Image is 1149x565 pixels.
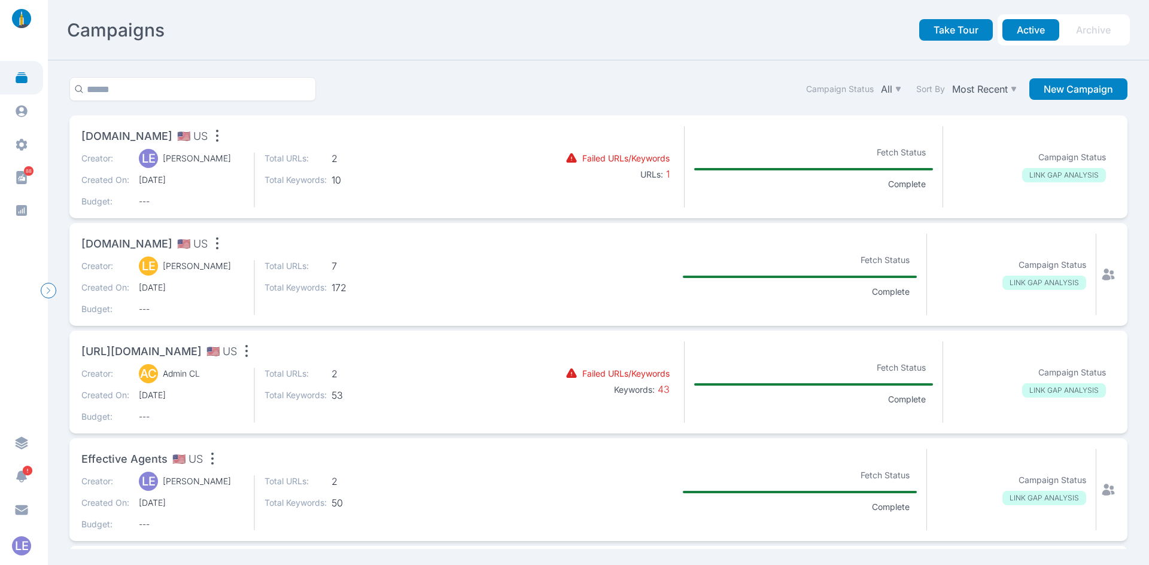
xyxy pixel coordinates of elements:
p: Campaign Status [1038,367,1106,378]
p: Creator: [81,475,129,487]
span: 53 [332,389,394,401]
button: All [879,81,904,97]
p: Created On: [81,282,129,294]
span: --- [139,411,244,423]
p: Creator: [81,368,129,380]
button: Archive [1062,19,1125,41]
img: linklaunch_small.2ae18699.png [7,9,36,28]
div: LE [139,256,158,276]
p: Fetch Status [870,144,933,161]
p: Total Keywords: [265,497,327,509]
span: 2 [332,368,394,380]
p: Creator: [81,152,129,164]
p: Campaign Status [1019,259,1086,271]
p: Admin CL [163,368,200,380]
span: --- [139,196,244,207]
p: Budget: [81,518,129,530]
p: Total Keywords: [265,282,327,294]
p: Fetch Status [870,359,933,376]
p: Total URLs: [265,368,327,380]
span: 88 [24,166,34,176]
span: 43 [655,383,670,395]
p: Total Keywords: [265,389,327,401]
p: Complete [881,393,933,405]
p: LINK GAP ANALYSIS [1022,383,1106,398]
h2: Campaigns [67,19,165,41]
span: [DOMAIN_NAME] [81,128,172,145]
p: Failed URLs/Keywords [582,368,670,380]
p: Complete [881,178,933,190]
span: --- [139,303,244,315]
p: Total URLs: [265,260,327,272]
button: Take Tour [919,19,993,41]
span: 🇺🇸 US [177,236,208,252]
p: Creator: [81,260,129,272]
span: 2 [332,152,394,164]
span: 1 [663,168,670,180]
div: LE [139,472,158,491]
span: 2 [332,475,394,487]
b: Keywords: [614,384,655,395]
p: Budget: [81,196,129,207]
div: AC [139,364,158,383]
span: 🇺🇸 US [206,343,237,360]
span: 🇺🇸 US [177,128,208,145]
p: Created On: [81,174,129,186]
span: 7 [332,260,394,272]
p: Campaign Status [1019,474,1086,486]
p: Most Recent [952,83,1008,95]
p: Budget: [81,303,129,315]
span: [DOMAIN_NAME] [81,236,172,252]
span: [URL][DOMAIN_NAME] [81,343,202,360]
p: Fetch Status [853,252,917,268]
label: Campaign Status [806,83,874,95]
span: Effective Agents [81,451,168,468]
p: Failed URLs/Keywords [582,152,670,164]
span: [DATE] [139,389,244,401]
p: Complete [865,286,917,298]
p: Campaign Status [1038,151,1106,163]
div: LE [139,149,158,168]
span: --- [139,518,244,530]
p: [PERSON_NAME] [163,152,231,164]
p: Total Keywords: [265,174,327,186]
b: URLs: [640,169,663,179]
span: 10 [332,174,394,186]
span: 50 [332,497,394,509]
p: LINK GAP ANALYSIS [1022,168,1106,182]
span: 🇺🇸 US [172,451,203,468]
p: Budget: [81,411,129,423]
span: [DATE] [139,497,244,509]
span: [DATE] [139,282,244,294]
p: Complete [865,501,917,513]
button: New Campaign [1029,78,1127,100]
p: Created On: [81,389,129,401]
p: LINK GAP ANALYSIS [1002,276,1086,290]
span: [DATE] [139,174,244,186]
p: Total URLs: [265,475,327,487]
p: All [881,83,892,95]
button: Active [1002,19,1059,41]
label: Sort By [916,83,945,95]
span: 172 [332,282,394,294]
p: [PERSON_NAME] [163,475,231,487]
button: Most Recent [950,81,1020,97]
p: LINK GAP ANALYSIS [1002,491,1086,505]
p: Created On: [81,497,129,509]
p: Total URLs: [265,152,327,164]
p: Fetch Status [853,467,917,484]
p: [PERSON_NAME] [163,260,231,272]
